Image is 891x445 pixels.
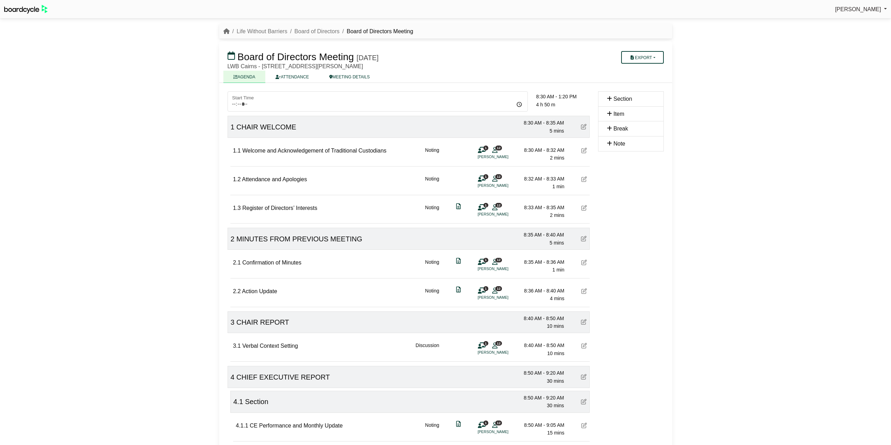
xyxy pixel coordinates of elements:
[483,421,488,425] span: 1
[552,267,564,273] span: 1 min
[233,205,241,211] span: 1.3
[236,373,330,381] span: CHIEF EXECUTIVE REPORT
[536,102,555,107] span: 4 h 50 m
[231,373,235,381] span: 4
[237,51,354,62] span: Board of Directors Meeting
[233,398,243,405] span: 4.1
[547,378,564,384] span: 30 mins
[265,71,319,83] a: ATTENDANCE
[245,398,268,405] span: Section
[478,429,530,435] li: [PERSON_NAME]
[552,184,564,189] span: 1 min
[236,123,296,131] span: CHAIR WELCOME
[549,128,564,134] span: 5 mins
[495,421,502,425] span: 12
[613,126,628,132] span: Break
[319,71,380,83] a: MEETING DETAILS
[233,176,241,182] span: 1.2
[236,235,362,243] span: MINUTES FROM PREVIOUS MEETING
[339,27,413,36] li: Board of Directors Meeting
[495,341,502,346] span: 12
[357,54,379,62] div: [DATE]
[425,287,439,303] div: Noting
[835,6,881,12] span: [PERSON_NAME]
[495,174,502,179] span: 12
[547,403,564,408] span: 30 mins
[416,341,439,357] div: Discussion
[515,315,564,322] div: 8:40 AM - 8:50 AM
[516,421,565,429] div: 8:50 AM - 9:05 AM
[233,148,241,154] span: 1.1
[478,154,530,160] li: [PERSON_NAME]
[242,260,301,266] span: Confirmation of Minutes
[242,343,298,349] span: Verbal Context Setting
[231,123,235,131] span: 1
[425,146,439,162] div: Noting
[613,141,625,147] span: Note
[236,423,249,429] span: 4.1.1
[233,343,241,349] span: 3.1
[231,235,235,243] span: 2
[242,176,307,182] span: Attendance and Apologies
[483,146,488,150] span: 1
[621,51,663,64] button: Export
[425,258,439,274] div: Noting
[613,96,632,102] span: Section
[242,288,277,294] span: Action Update
[550,155,564,161] span: 2 mins
[425,421,439,437] div: Noting
[483,203,488,207] span: 1
[236,318,289,326] span: CHAIR REPORT
[495,146,502,150] span: 12
[516,204,565,211] div: 8:33 AM - 8:35 AM
[536,93,590,100] div: 8:30 AM - 1:20 PM
[516,287,565,295] div: 8:36 AM - 8:40 AM
[242,148,386,154] span: Welcome and Acknowledgement of Traditional Custodians
[233,288,241,294] span: 2.2
[547,351,564,356] span: 10 mins
[516,175,565,183] div: 8:32 AM - 8:33 AM
[835,5,887,14] a: [PERSON_NAME]
[231,318,235,326] span: 3
[515,394,564,402] div: 8:50 AM - 9:20 AM
[495,203,502,207] span: 12
[250,423,343,429] span: CE Performance and Monthly Update
[495,286,502,291] span: 12
[516,146,565,154] div: 8:30 AM - 8:32 AM
[515,231,564,239] div: 8:35 AM - 8:40 AM
[478,295,530,301] li: [PERSON_NAME]
[237,28,287,34] a: Life Without Barriers
[478,349,530,355] li: [PERSON_NAME]
[550,296,564,301] span: 4 mins
[233,260,241,266] span: 2.1
[547,430,564,436] span: 15 mins
[223,27,414,36] nav: breadcrumb
[516,341,565,349] div: 8:40 AM - 8:50 AM
[483,258,488,262] span: 1
[516,258,565,266] div: 8:35 AM - 8:36 AM
[425,175,439,191] div: Noting
[515,369,564,377] div: 8:50 AM - 9:20 AM
[495,258,502,262] span: 12
[483,341,488,346] span: 1
[549,240,564,246] span: 5 mins
[242,205,317,211] span: Register of Directors’ Interests
[223,71,266,83] a: AGENDA
[550,212,564,218] span: 2 mins
[4,5,48,14] img: BoardcycleBlackGreen-aaafeed430059cb809a45853b8cf6d952af9d84e6e89e1f1685b34bfd5cb7d64.svg
[547,323,564,329] span: 10 mins
[425,204,439,219] div: Noting
[478,211,530,217] li: [PERSON_NAME]
[294,28,339,34] a: Board of Directors
[228,63,363,69] span: LWB Cairns - [STREET_ADDRESS][PERSON_NAME]
[483,286,488,291] span: 1
[483,174,488,179] span: 1
[478,266,530,272] li: [PERSON_NAME]
[478,183,530,189] li: [PERSON_NAME]
[515,119,564,127] div: 8:30 AM - 8:35 AM
[613,111,624,117] span: Item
